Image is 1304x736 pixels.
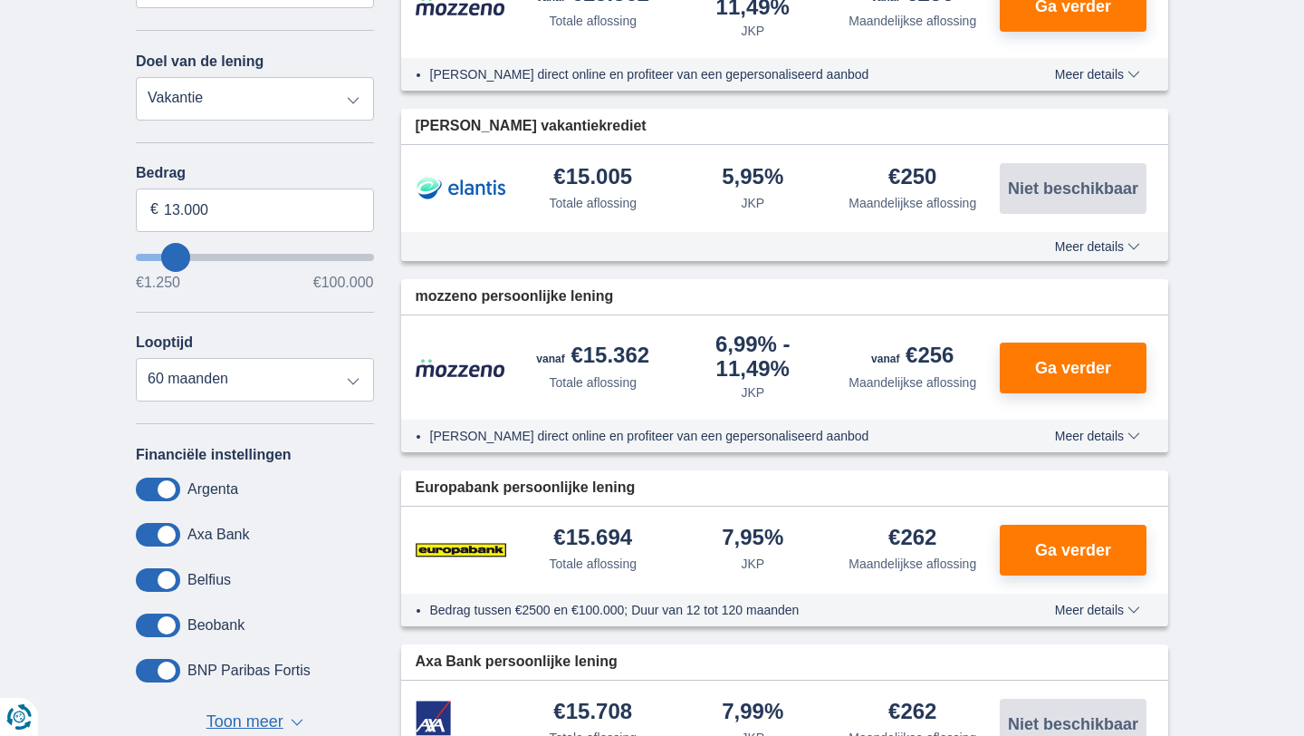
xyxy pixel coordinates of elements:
[1055,604,1140,616] span: Meer details
[187,572,231,588] label: Belfius
[549,194,637,212] div: Totale aflossing
[1055,240,1140,253] span: Meer details
[416,116,647,137] span: [PERSON_NAME] vakantiekrediet
[536,344,649,370] div: €15.362
[136,254,374,261] input: wantToBorrow
[187,481,238,498] label: Argenta
[553,166,632,190] div: €15.005
[1055,68,1140,81] span: Meer details
[430,427,989,445] li: [PERSON_NAME] direct online en profiteer van een gepersonaliseerd aanbod
[1000,525,1146,576] button: Ga verder
[187,617,244,634] label: Beobank
[416,652,618,673] span: Axa Bank persoonlijke lening
[150,199,158,220] span: €
[1008,716,1138,732] span: Niet beschikbaar
[849,194,976,212] div: Maandelijkse aflossing
[849,555,976,573] div: Maandelijkse aflossing
[206,711,283,734] span: Toon meer
[888,166,936,190] div: €250
[1041,429,1154,443] button: Meer details
[1000,343,1146,393] button: Ga verder
[416,358,506,378] img: product.pl.alt Mozzeno
[291,719,303,726] span: ▼
[849,12,976,30] div: Maandelijkse aflossing
[430,65,989,83] li: [PERSON_NAME] direct online en profiteer van een gepersonaliseerd aanbod
[416,528,506,573] img: product.pl.alt Europabank
[416,166,506,211] img: product.pl.alt Elantis
[187,527,249,543] label: Axa Bank
[187,663,311,679] label: BNP Paribas Fortis
[553,701,632,725] div: €15.708
[722,166,783,190] div: 5,95%
[888,701,936,725] div: €262
[741,555,764,573] div: JKP
[741,194,764,212] div: JKP
[1041,239,1154,254] button: Meer details
[136,447,292,463] label: Financiële instellingen
[1035,542,1111,558] span: Ga verder
[1041,67,1154,82] button: Meer details
[741,383,764,402] div: JKP
[136,165,374,181] label: Bedrag
[741,22,764,40] div: JKP
[430,601,989,619] li: Bedrag tussen €2500 en €100.000; Duur van 12 tot 120 maanden
[136,276,180,290] span: €1.250
[136,334,193,351] label: Looptijd
[1055,430,1140,442] span: Meer details
[722,527,783,551] div: 7,95%
[680,334,826,380] div: 6,99%
[313,276,374,290] span: €100.000
[136,53,264,70] label: Doel van de lening
[1008,180,1138,197] span: Niet beschikbaar
[201,710,309,735] button: Toon meer ▼
[849,373,976,392] div: Maandelijkse aflossing
[416,286,614,307] span: mozzeno persoonlijke lening
[871,344,954,370] div: €256
[549,12,637,30] div: Totale aflossing
[553,527,632,551] div: €15.694
[1041,603,1154,617] button: Meer details
[888,527,936,551] div: €262
[1035,360,1111,376] span: Ga verder
[416,478,636,499] span: Europabank persoonlijke lening
[549,373,637,392] div: Totale aflossing
[549,555,637,573] div: Totale aflossing
[722,701,783,725] div: 7,99%
[1000,163,1146,214] button: Niet beschikbaar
